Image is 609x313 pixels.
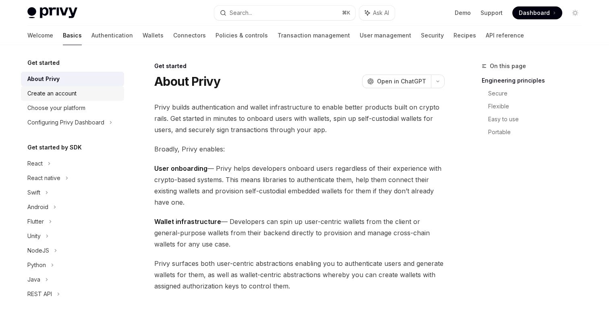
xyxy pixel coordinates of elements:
[154,102,445,135] span: Privy builds authentication and wallet infrastructure to enable better products built on crypto r...
[360,26,411,45] a: User management
[27,74,60,84] div: About Privy
[21,86,124,101] a: Create an account
[214,6,355,20] button: Search...⌘K
[63,26,82,45] a: Basics
[154,218,221,226] strong: Wallet infrastructure
[421,26,444,45] a: Security
[27,289,52,299] div: REST API
[27,173,60,183] div: React native
[488,87,588,100] a: Secure
[482,74,588,87] a: Engineering principles
[154,163,445,208] span: — Privy helps developers onboard users regardless of their experience with crypto-based systems. ...
[27,7,77,19] img: light logo
[21,72,124,86] a: About Privy
[154,216,445,250] span: — Developers can spin up user-centric wallets from the client or general-purpose wallets from the...
[154,164,207,172] strong: User onboarding
[519,9,550,17] span: Dashboard
[455,9,471,17] a: Demo
[143,26,164,45] a: Wallets
[154,74,220,89] h1: About Privy
[27,246,49,255] div: NodeJS
[488,126,588,139] a: Portable
[27,26,53,45] a: Welcome
[91,26,133,45] a: Authentication
[512,6,562,19] a: Dashboard
[454,26,476,45] a: Recipes
[27,202,48,212] div: Android
[569,6,582,19] button: Toggle dark mode
[27,118,104,127] div: Configuring Privy Dashboard
[278,26,350,45] a: Transaction management
[154,143,445,155] span: Broadly, Privy enables:
[373,9,389,17] span: Ask AI
[27,89,77,98] div: Create an account
[27,188,40,197] div: Swift
[154,258,445,292] span: Privy surfaces both user-centric abstractions enabling you to authenticate users and generate wal...
[362,75,431,88] button: Open in ChatGPT
[27,217,44,226] div: Flutter
[486,26,524,45] a: API reference
[488,113,588,126] a: Easy to use
[215,26,268,45] a: Policies & controls
[173,26,206,45] a: Connectors
[490,61,526,71] span: On this page
[27,159,43,168] div: React
[21,101,124,115] a: Choose your platform
[481,9,503,17] a: Support
[230,8,252,18] div: Search...
[488,100,588,113] a: Flexible
[27,103,85,113] div: Choose your platform
[154,62,445,70] div: Get started
[27,143,82,152] h5: Get started by SDK
[342,10,350,16] span: ⌘ K
[377,77,426,85] span: Open in ChatGPT
[27,260,46,270] div: Python
[27,231,41,241] div: Unity
[27,58,60,68] h5: Get started
[27,275,40,284] div: Java
[359,6,395,20] button: Ask AI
